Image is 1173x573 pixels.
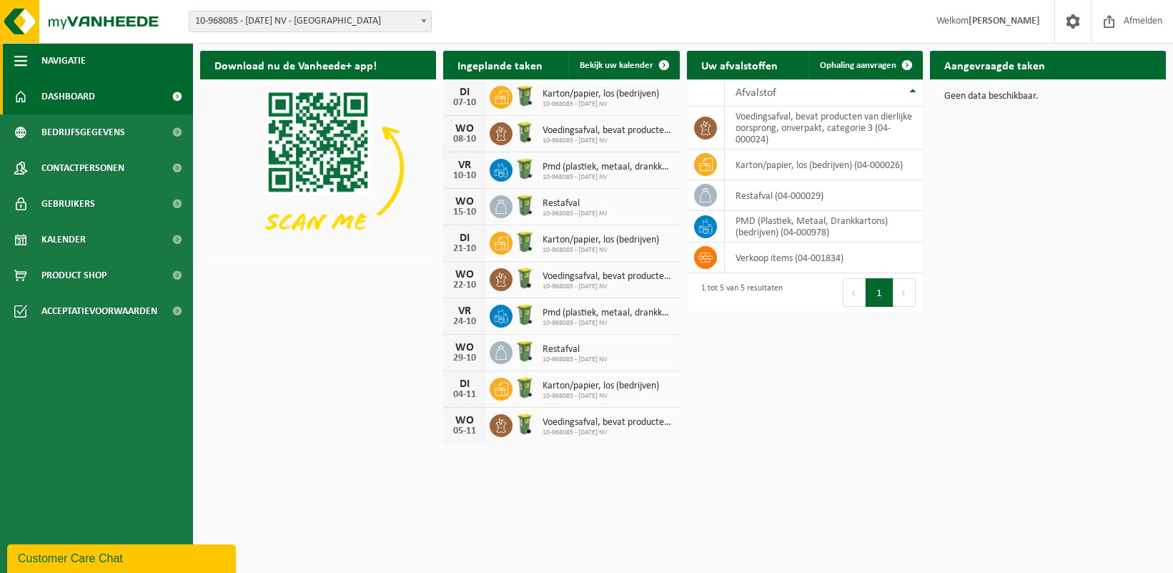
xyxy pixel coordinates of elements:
img: WB-0140-HPE-GN-50 [513,120,537,145]
span: 10-968085 - 17 DECEMBER NV - GROOT-BIJGAARDEN [189,11,431,31]
span: Karton/papier, los (bedrijven) [543,235,659,246]
td: karton/papier, los (bedrijven) (04-000026) [725,150,923,180]
div: 08-10 [450,134,479,145]
div: 05-11 [450,426,479,436]
img: WB-0140-HPE-GN-50 [513,412,537,436]
span: 10-968085 - [DATE] NV [543,137,672,145]
span: Pmd (plastiek, metaal, drankkartons) (bedrijven) [543,308,672,319]
span: 10-968085 - [DATE] NV [543,319,672,328]
img: WB-0240-HPE-GN-50 [513,339,537,363]
div: DI [450,378,479,390]
span: 10-968085 - [DATE] NV [543,392,659,401]
div: WO [450,123,479,134]
button: 1 [866,278,894,307]
div: 1 tot 5 van 5 resultaten [694,277,783,308]
div: WO [450,196,479,207]
span: 10-968085 - [DATE] NV [543,283,672,291]
span: Kalender [41,222,86,258]
div: 10-10 [450,171,479,181]
div: 21-10 [450,244,479,254]
div: 04-11 [450,390,479,400]
span: Restafval [543,198,608,210]
div: 07-10 [450,98,479,108]
span: Gebruikers [41,186,95,222]
span: 10-968085 - [DATE] NV [543,100,659,109]
button: Next [894,278,916,307]
iframe: chat widget [7,542,239,573]
span: 10-968085 - [DATE] NV [543,173,672,182]
p: Geen data beschikbaar. [944,92,1152,102]
td: verkoop items (04-001834) [725,243,923,273]
span: Bedrijfsgegevens [41,114,125,150]
div: WO [450,269,479,280]
span: Afvalstof [736,87,776,99]
span: Dashboard [41,79,95,114]
div: DI [450,87,479,98]
div: 22-10 [450,280,479,290]
td: PMD (Plastiek, Metaal, Drankkartons) (bedrijven) (04-000978) [725,211,923,243]
span: 10-968085 - [DATE] NV [543,356,608,364]
img: WB-0240-HPE-GN-50 [513,84,537,108]
div: 15-10 [450,207,479,217]
h2: Uw afvalstoffen [687,51,792,79]
span: Voedingsafval, bevat producten van dierlijke oorsprong, onverpakt, categorie 3 [543,417,672,428]
div: 24-10 [450,317,479,327]
div: WO [450,342,479,353]
span: 10-968085 - [DATE] NV [543,210,608,218]
span: Voedingsafval, bevat producten van dierlijke oorsprong, onverpakt, categorie 3 [543,271,672,283]
span: Navigatie [41,43,86,79]
img: WB-0240-HPE-GN-50 [513,193,537,217]
a: Bekijk uw kalender [568,51,678,79]
div: WO [450,415,479,426]
span: Bekijk uw kalender [580,61,653,70]
div: VR [450,305,479,317]
h2: Ingeplande taken [443,51,557,79]
div: VR [450,160,479,171]
span: Restafval [543,344,608,356]
a: Ophaling aanvragen [808,51,921,79]
span: Karton/papier, los (bedrijven) [543,381,659,392]
strong: [PERSON_NAME] [969,16,1040,26]
span: Contactpersonen [41,150,124,186]
span: 10-968085 - [DATE] NV [543,246,659,255]
span: Voedingsafval, bevat producten van dierlijke oorsprong, onverpakt, categorie 3 [543,125,672,137]
img: WB-0240-HPE-GN-50 [513,303,537,327]
span: 10-968085 - [DATE] NV [543,428,672,437]
h2: Aangevraagde taken [930,51,1059,79]
span: Acceptatievoorwaarden [41,293,157,329]
span: Pmd (plastiek, metaal, drankkartons) (bedrijven) [543,162,672,173]
div: 29-10 [450,353,479,363]
span: Product Shop [41,258,107,293]
img: WB-0240-HPE-GN-50 [513,376,537,400]
img: Download de VHEPlus App [200,79,436,257]
img: WB-0240-HPE-GN-50 [513,230,537,254]
span: 10-968085 - 17 DECEMBER NV - GROOT-BIJGAARDEN [189,11,432,32]
img: WB-0140-HPE-GN-50 [513,266,537,290]
div: DI [450,232,479,244]
span: Karton/papier, los (bedrijven) [543,89,659,100]
img: WB-0240-HPE-GN-50 [513,157,537,181]
h2: Download nu de Vanheede+ app! [200,51,391,79]
span: Ophaling aanvragen [820,61,896,70]
button: Previous [843,278,866,307]
td: restafval (04-000029) [725,180,923,211]
td: voedingsafval, bevat producten van dierlijke oorsprong, onverpakt, categorie 3 (04-000024) [725,107,923,150]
